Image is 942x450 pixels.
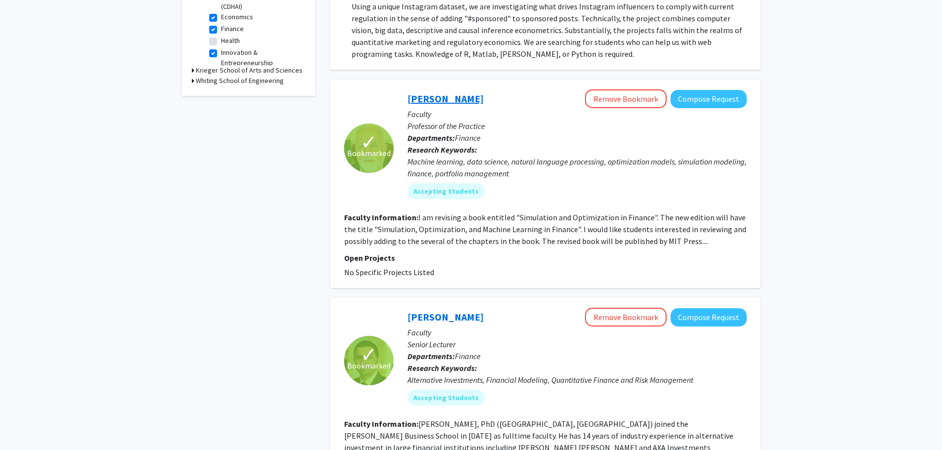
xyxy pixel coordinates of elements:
span: ✓ [360,350,377,360]
button: Remove Bookmark [585,89,667,108]
b: Faculty Information: [344,212,418,222]
fg-read-more: I am revising a book entitled "Simulation and Optimization in Finance". The new edition will have... [344,212,746,246]
span: Finance [455,133,481,143]
iframe: Chat [7,406,42,443]
p: Open Projects [344,252,747,264]
p: Senior Lecturer [407,338,747,350]
b: Research Keywords: [407,145,477,155]
span: Bookmarked [347,147,391,159]
label: Health [221,36,240,46]
a: [PERSON_NAME] [407,92,484,105]
div: Machine learning, data science, natural language processing, optimization models, simulation mode... [407,156,747,179]
span: Finance [455,351,481,361]
button: Remove Bookmark [585,308,667,327]
mat-chip: Accepting Students [407,390,485,406]
label: Finance [221,24,244,34]
b: Faculty Information: [344,419,418,429]
p: Professor of the Practice [407,120,747,132]
p: Faculty [407,327,747,338]
span: ✓ [360,137,377,147]
button: Compose Request to Frank Fabozzi [671,90,747,108]
a: [PERSON_NAME] [407,311,484,323]
label: Innovation & Entrepreneurship [221,47,303,68]
b: Departments: [407,133,455,143]
p: Faculty [407,108,747,120]
button: Compose Request to Ahmad Ajakh [671,308,747,327]
b: Departments: [407,351,455,361]
span: Bookmarked [347,360,391,371]
span: No Specific Projects Listed [344,267,434,277]
mat-chip: Accepting Students [407,183,485,199]
label: Economics [221,12,253,22]
div: Using a unique Instagram dataset, we are investigating what drives Instagram influencers to compl... [352,0,747,60]
b: Research Keywords: [407,363,477,373]
h3: Whiting School of Engineering [196,76,284,86]
div: Alternative Investments, Financial Modeling, Quantitative Finance and Risk Management [407,374,747,386]
h3: Krieger School of Arts and Sciences [196,65,303,76]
